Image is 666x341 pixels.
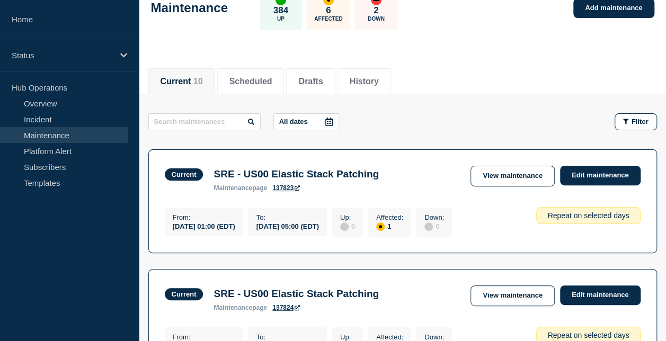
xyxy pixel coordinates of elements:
[340,222,349,231] div: disabled
[272,304,300,311] a: 137824
[340,213,355,221] p: Up :
[470,166,554,186] a: View maintenance
[376,222,385,231] div: affected
[279,118,308,125] p: All dates
[229,77,272,86] button: Scheduled
[376,333,403,341] p: Affected :
[256,333,319,341] p: To :
[273,113,339,130] button: All dates
[340,221,355,231] div: 0
[256,221,319,230] div: [DATE] 05:00 (EDT)
[615,113,657,130] button: Filter
[350,77,379,86] button: History
[368,16,385,22] p: Down
[560,166,641,185] a: Edit maintenance
[172,290,197,298] div: Current
[173,333,235,341] p: From :
[277,16,285,22] p: Up
[424,222,433,231] div: disabled
[424,333,444,341] p: Down :
[273,5,288,16] p: 384
[173,213,235,221] p: From :
[632,118,649,125] span: Filter
[470,285,554,306] a: View maintenance
[214,168,379,180] h3: SRE - US00 Elastic Stack Patching
[424,213,444,221] p: Down :
[172,170,197,178] div: Current
[12,51,113,60] p: Status
[214,288,379,300] h3: SRE - US00 Elastic Stack Patching
[376,221,403,231] div: 1
[193,77,203,86] span: 10
[424,221,444,231] div: 0
[326,5,331,16] p: 6
[340,333,355,341] p: Up :
[214,304,252,311] span: maintenance
[272,184,300,192] a: 137823
[314,16,342,22] p: Affected
[374,5,378,16] p: 2
[214,184,267,192] p: page
[151,1,228,15] h1: Maintenance
[536,207,640,224] div: Repeat on selected days
[173,221,235,230] div: [DATE] 01:00 (EDT)
[376,213,403,221] p: Affected :
[298,77,323,86] button: Drafts
[256,213,319,221] p: To :
[560,285,641,305] a: Edit maintenance
[148,113,261,130] input: Search maintenances
[214,304,267,311] p: page
[214,184,252,192] span: maintenance
[161,77,203,86] button: Current 10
